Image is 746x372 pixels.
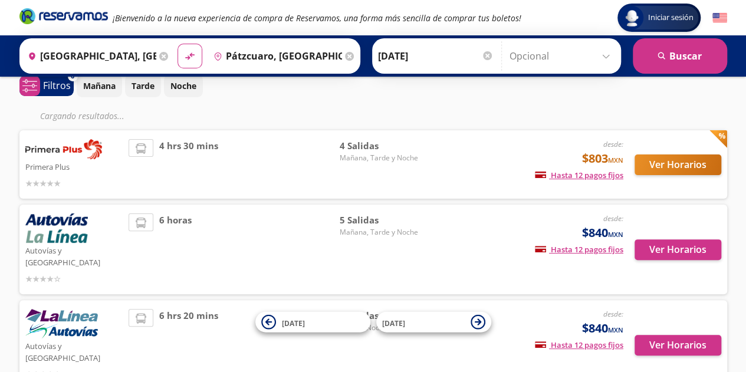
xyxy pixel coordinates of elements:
[23,41,156,71] input: Buscar Origen
[209,41,342,71] input: Buscar Destino
[132,80,155,92] p: Tarde
[378,41,494,71] input: Elegir Fecha
[603,213,623,223] em: desde:
[635,154,721,175] button: Ver Horarios
[125,74,161,97] button: Tarde
[25,338,123,364] p: Autovías y [GEOGRAPHIC_DATA]
[77,74,122,97] button: Mañana
[113,12,521,24] em: ¡Bienvenido a la nueva experiencia de compra de Reservamos, una forma más sencilla de comprar tus...
[382,318,405,328] span: [DATE]
[643,12,698,24] span: Iniciar sesión
[164,74,203,97] button: Noche
[535,340,623,350] span: Hasta 12 pagos fijos
[510,41,615,71] input: Opcional
[25,159,123,173] p: Primera Plus
[582,224,623,242] span: $840
[255,312,370,333] button: [DATE]
[603,139,623,149] em: desde:
[535,170,623,180] span: Hasta 12 pagos fijos
[43,78,71,93] p: Filtros
[608,325,623,334] small: MXN
[339,309,422,322] span: 3 Salidas
[25,243,123,268] p: Autovías y [GEOGRAPHIC_DATA]
[633,38,727,74] button: Buscar
[582,150,623,167] span: $803
[603,309,623,319] em: desde:
[608,156,623,164] small: MXN
[582,320,623,337] span: $840
[40,110,124,121] em: Cargando resultados ...
[25,139,102,159] img: Primera Plus
[19,7,108,28] a: Brand Logo
[25,309,98,338] img: Autovías y La Línea
[159,139,218,190] span: 4 hrs 30 mins
[19,75,74,96] button: 0Filtros
[159,213,192,285] span: 6 horas
[635,239,721,260] button: Ver Horarios
[282,318,305,328] span: [DATE]
[635,335,721,355] button: Ver Horarios
[376,312,491,333] button: [DATE]
[712,11,727,25] button: English
[339,139,422,153] span: 4 Salidas
[170,80,196,92] p: Noche
[339,153,422,163] span: Mañana, Tarde y Noche
[339,227,422,238] span: Mañana, Tarde y Noche
[608,230,623,239] small: MXN
[19,7,108,25] i: Brand Logo
[25,213,88,243] img: Autovías y La Línea
[83,80,116,92] p: Mañana
[339,213,422,227] span: 5 Salidas
[535,244,623,255] span: Hasta 12 pagos fijos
